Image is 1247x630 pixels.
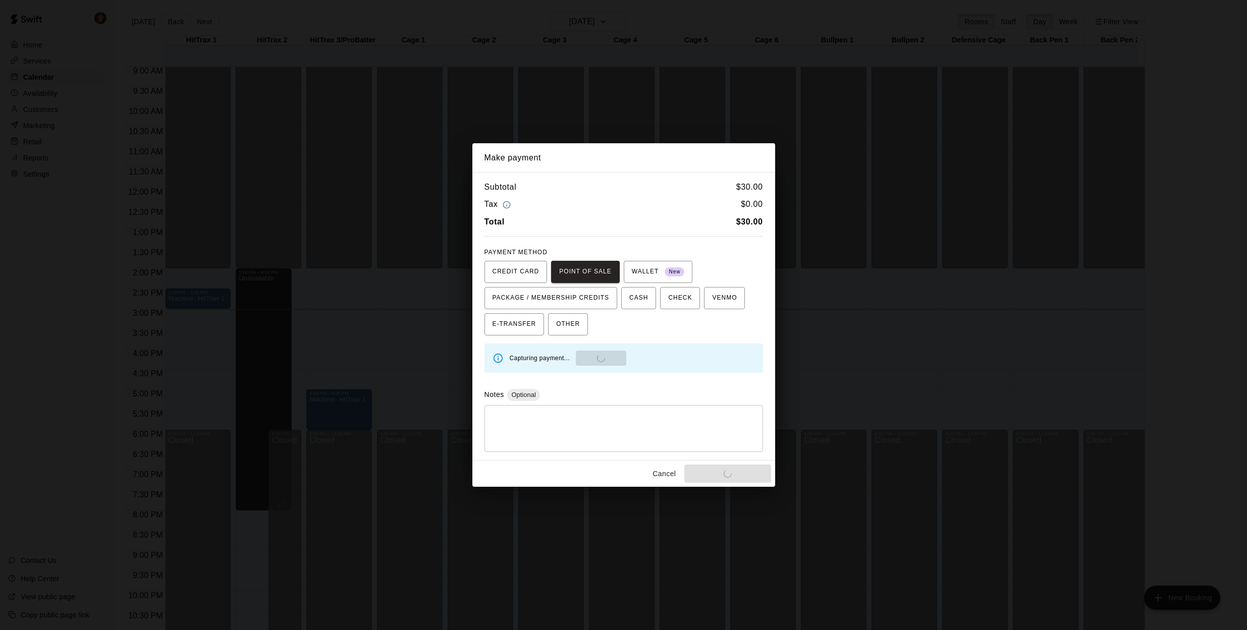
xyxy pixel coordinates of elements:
[665,265,684,279] span: New
[484,390,504,398] label: Notes
[493,290,610,306] span: PACKAGE / MEMBERSHIP CREDITS
[551,261,619,283] button: POINT OF SALE
[510,355,570,362] span: Capturing payment...
[712,290,737,306] span: VENMO
[484,181,517,194] h6: Subtotal
[484,313,545,335] button: E-TRANSFER
[621,287,656,309] button: CASH
[668,290,692,306] span: CHECK
[660,287,700,309] button: CHECK
[736,217,763,226] b: $ 30.00
[741,198,763,211] h6: $ 0.00
[559,264,611,280] span: POINT OF SALE
[507,391,539,398] span: Optional
[484,249,548,256] span: PAYMENT METHOD
[736,181,763,194] h6: $ 30.00
[704,287,745,309] button: VENMO
[484,261,548,283] button: CREDIT CARD
[484,198,514,211] h6: Tax
[556,316,580,332] span: OTHER
[484,217,505,226] b: Total
[493,264,539,280] span: CREDIT CARD
[472,143,775,173] h2: Make payment
[484,287,618,309] button: PACKAGE / MEMBERSHIP CREDITS
[624,261,693,283] button: WALLET New
[648,465,680,483] button: Cancel
[548,313,588,335] button: OTHER
[629,290,648,306] span: CASH
[493,316,536,332] span: E-TRANSFER
[632,264,685,280] span: WALLET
